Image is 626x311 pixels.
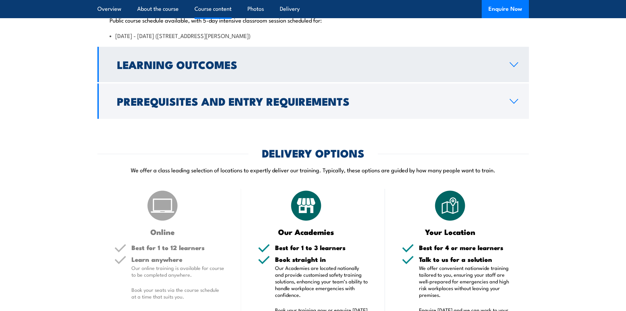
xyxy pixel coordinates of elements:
h5: Best for 1 to 3 learners [275,244,368,251]
h5: Talk to us for a solution [419,256,512,263]
p: Corporate courses all states Public course schedule available, with 5-day intensive classroom ses... [110,3,517,23]
h3: Your Location [402,228,499,236]
a: Learning Outcomes [97,47,529,82]
p: We offer convenient nationwide training tailored to you, ensuring your staff are well-prepared fo... [419,265,512,298]
h5: Best for 1 to 12 learners [131,244,225,251]
h3: Our Academies [258,228,355,236]
p: We offer a class leading selection of locations to expertly deliver our training. Typically, thes... [97,166,529,174]
p: Our online training is available for course to be completed anywhere. [131,265,225,278]
h2: Learning Outcomes [117,60,499,69]
p: Book your seats via the course schedule at a time that suits you. [131,286,225,300]
h5: Best for 4 or more learners [419,244,512,251]
li: [DATE] - [DATE] ([STREET_ADDRESS][PERSON_NAME]) [110,32,517,39]
h2: DELIVERY OPTIONS [262,148,364,158]
h5: Book straight in [275,256,368,263]
p: Our Academies are located nationally and provide customised safety training solutions, enhancing ... [275,265,368,298]
h3: Online [114,228,211,236]
h2: Prerequisites and Entry Requirements [117,96,499,106]
h5: Learn anywhere [131,256,225,263]
a: Prerequisites and Entry Requirements [97,83,529,119]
